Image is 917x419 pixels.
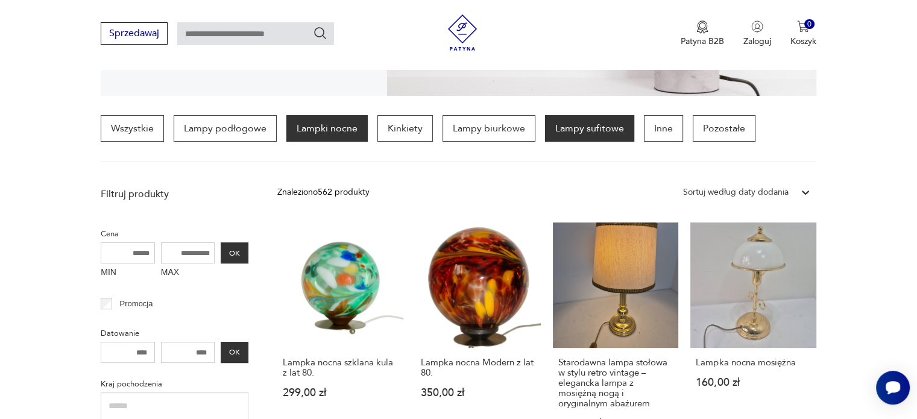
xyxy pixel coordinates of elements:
a: Pozostałe [693,115,755,142]
a: Sprzedawaj [101,30,168,39]
button: Zaloguj [743,20,771,47]
a: Lampy biurkowe [443,115,535,142]
button: Szukaj [313,26,327,40]
button: Sprzedawaj [101,22,168,45]
button: OK [221,242,248,263]
p: 350,00 zł [421,388,535,398]
h3: Lampka nocna Modern z lat 80. [421,358,535,378]
label: MIN [101,263,155,283]
a: Ikona medaluPatyna B2B [681,20,724,47]
div: Sortuj według daty dodania [683,186,789,199]
h3: Lampka nocna szklana kula z lat 80. [283,358,397,378]
button: OK [221,342,248,363]
p: Koszyk [790,36,816,47]
p: 160,00 zł [696,377,810,388]
img: Ikona medalu [696,20,708,34]
p: Kraj pochodzenia [101,377,248,391]
a: Kinkiety [377,115,433,142]
button: 0Koszyk [790,20,816,47]
div: 0 [804,19,815,30]
p: Datowanie [101,327,248,340]
div: Znaleziono 562 produkty [277,186,370,199]
img: Ikonka użytkownika [751,20,763,33]
a: Inne [644,115,683,142]
a: Lampki nocne [286,115,368,142]
p: Promocja [120,297,153,310]
p: Cena [101,227,248,241]
img: Ikona koszyka [797,20,809,33]
iframe: Smartsupp widget button [876,371,910,405]
a: Lampy sufitowe [545,115,634,142]
button: Patyna B2B [681,20,724,47]
h3: Lampka nocna mosiężna [696,358,810,368]
a: Lampy podłogowe [174,115,277,142]
img: Patyna - sklep z meblami i dekoracjami vintage [444,14,481,51]
p: Filtruj produkty [101,187,248,201]
p: Zaloguj [743,36,771,47]
p: 299,00 zł [283,388,397,398]
label: MAX [161,263,215,283]
h3: Starodawna lampa stołowa w stylu retro vintage – elegancka lampa z mosiężną nogą i oryginalnym ab... [558,358,673,409]
a: Wszystkie [101,115,164,142]
p: Patyna B2B [681,36,724,47]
